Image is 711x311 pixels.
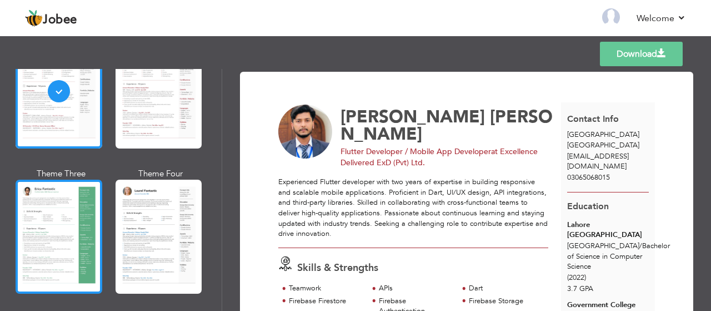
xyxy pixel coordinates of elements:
[567,140,639,150] span: [GEOGRAPHIC_DATA]
[637,12,686,25] a: Welcome
[297,261,378,275] span: Skills & Strengths
[18,168,104,180] div: Theme Three
[25,9,43,27] img: jobee.io
[567,172,610,182] span: 03065068015
[341,146,491,157] span: Flutter Developer / Mobile App Developer
[567,130,639,140] span: [GEOGRAPHIC_DATA]
[379,283,452,294] div: APIs
[639,241,642,251] span: /
[469,283,542,294] div: Dart
[341,146,538,168] span: at Excellence Delivered ExD (Pvt) Ltd.
[600,42,683,66] a: Download
[567,284,593,294] span: 3.7 GPA
[567,273,586,283] span: (2022)
[278,105,333,159] img: No image
[567,151,629,172] span: [EMAIL_ADDRESS][DOMAIN_NAME]
[567,220,649,240] div: Lahore [GEOGRAPHIC_DATA]
[43,14,77,26] span: Jobee
[289,283,362,294] div: Teamwork
[341,105,553,146] span: [PERSON_NAME]
[602,8,620,26] img: Profile Img
[469,296,542,307] div: Firebase Storage
[25,9,77,27] a: Jobee
[567,200,609,213] span: Education
[278,177,548,239] div: Experienced Flutter developer with two years of expertise in building responsive and scalable mob...
[341,105,485,129] span: [PERSON_NAME]
[289,296,362,307] div: Firebase Firestore
[118,168,204,180] div: Theme Four
[567,241,670,271] span: [GEOGRAPHIC_DATA] Bachelor of Science in Computer Science
[567,113,619,125] span: Contact Info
